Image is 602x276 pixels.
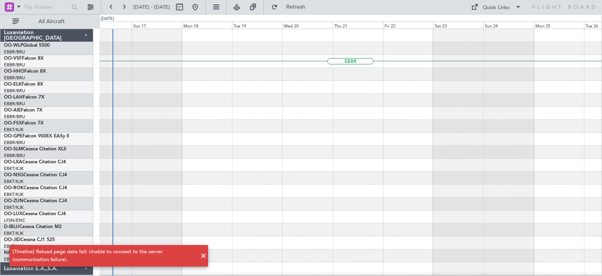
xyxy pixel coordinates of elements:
[4,82,22,87] span: OO-ELK
[4,173,67,177] a: OO-NSGCessna Citation CJ4
[9,15,85,28] button: All Aircraft
[4,69,46,74] a: OO-HHOFalcon 8X
[4,160,22,165] span: OO-LXA
[4,62,25,68] a: EBBR/BRU
[383,22,433,29] div: Fri 22
[4,134,22,139] span: OO-GPE
[4,147,23,152] span: OO-SLM
[4,121,22,126] span: OO-FSX
[4,186,24,190] span: OO-ROK
[4,95,44,100] a: OO-LAHFalcon 7X
[4,56,22,61] span: OO-VSF
[133,4,170,11] span: [DATE] - [DATE]
[4,199,67,203] a: OO-ZUNCessna Citation CJ4
[4,192,24,197] a: EBKT/KJK
[282,22,332,29] div: Wed 20
[4,173,24,177] span: OO-NSG
[4,134,69,139] a: OO-GPEFalcon 900EX EASy II
[4,140,25,146] a: EBBR/BRU
[4,205,24,210] a: EBKT/KJK
[483,4,510,12] div: Quick Links
[4,218,25,223] a: LFSN/ENC
[4,82,43,87] a: OO-ELKFalcon 8X
[4,230,24,236] a: EBKT/KJK
[4,108,42,113] a: OO-AIEFalcon 7X
[81,22,131,29] div: Sat 16
[4,225,62,229] a: D-IBLUCessna Citation M2
[132,22,182,29] div: Sun 17
[534,22,584,29] div: Mon 25
[4,212,66,216] a: OO-LUXCessna Citation CJ4
[433,22,483,29] div: Sat 23
[4,153,25,159] a: EBBR/BRU
[4,160,66,165] a: OO-LXACessna Citation CJ4
[4,225,19,229] span: D-IBLU
[483,22,533,29] div: Sun 24
[4,108,21,113] span: OO-AIE
[182,22,232,29] div: Mon 18
[101,16,114,22] div: [DATE]
[279,4,312,10] span: Refresh
[467,1,525,13] button: Quick Links
[4,186,67,190] a: OO-ROKCessna Citation CJ4
[4,147,66,152] a: OO-SLMCessna Citation XLS
[4,88,25,94] a: EBBR/BRU
[4,43,23,48] span: OO-WLP
[4,95,23,100] span: OO-LAH
[333,22,383,29] div: Thu 21
[4,43,50,48] a: OO-WLPGlobal 5500
[4,101,25,107] a: EBBR/BRU
[4,199,24,203] span: OO-ZUN
[4,166,24,172] a: EBKT/KJK
[24,1,69,13] input: Trip Number
[4,69,24,74] span: OO-HHO
[232,22,282,29] div: Tue 19
[4,212,22,216] span: OO-LUX
[268,1,315,13] button: Refresh
[4,121,44,126] a: OO-FSXFalcon 7X
[4,56,44,61] a: OO-VSFFalcon 8X
[4,127,24,133] a: EBKT/KJK
[4,179,24,185] a: EBKT/KJK
[13,248,196,263] div: [Timeline] Reload page data fail: Unable to connect to the server (communication failure).
[4,75,25,81] a: EBBR/BRU
[4,49,25,55] a: EBBR/BRU
[4,114,25,120] a: EBBR/BRU
[20,19,83,24] span: All Aircraft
